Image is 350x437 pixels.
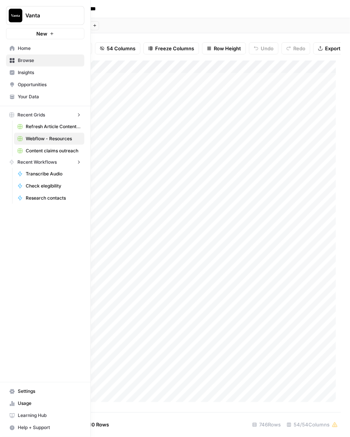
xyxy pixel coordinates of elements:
[143,42,199,54] button: Freeze Columns
[17,159,57,166] span: Recent Workflows
[155,45,194,52] span: Freeze Columns
[26,170,81,177] span: Transcribe Audio
[18,45,81,52] span: Home
[261,45,274,52] span: Undo
[26,135,81,142] span: Webflow - Resources
[6,91,84,103] a: Your Data
[6,28,84,39] button: New
[249,42,278,54] button: Undo
[284,419,341,431] div: 54/54 Columns
[6,157,84,168] button: Recent Workflows
[14,133,84,145] a: Webflow - Resources
[14,145,84,157] a: Content claims outreach
[6,109,84,121] button: Recent Grids
[17,112,45,118] span: Recent Grids
[36,30,47,37] span: New
[14,121,84,133] a: Refresh Article Content (+ Webinar Quotes)
[95,42,140,54] button: 54 Columns
[282,42,310,54] button: Redo
[14,168,84,180] a: Transcribe Audio
[79,421,109,429] span: Add 10 Rows
[25,12,71,19] span: Vanta
[6,410,84,422] a: Learning Hub
[6,386,84,398] a: Settings
[214,45,241,52] span: Row Height
[18,388,81,395] span: Settings
[26,123,81,130] span: Refresh Article Content (+ Webinar Quotes)
[18,400,81,407] span: Usage
[6,67,84,79] a: Insights
[249,419,284,431] div: 746 Rows
[6,42,84,54] a: Home
[107,45,135,52] span: 54 Columns
[18,57,81,64] span: Browse
[6,422,84,434] button: Help + Support
[202,42,246,54] button: Row Height
[293,45,305,52] span: Redo
[9,9,22,22] img: Vanta Logo
[6,79,84,91] a: Opportunities
[6,6,84,25] button: Workspace: Vanta
[6,398,84,410] a: Usage
[18,69,81,76] span: Insights
[26,147,81,154] span: Content claims outreach
[26,183,81,189] span: Check elegibility
[18,425,81,431] span: Help + Support
[14,192,84,204] a: Research contacts
[18,412,81,419] span: Learning Hub
[6,54,84,67] a: Browse
[14,180,84,192] a: Check elegibility
[18,81,81,88] span: Opportunities
[18,93,81,100] span: Your Data
[26,195,81,201] span: Research contacts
